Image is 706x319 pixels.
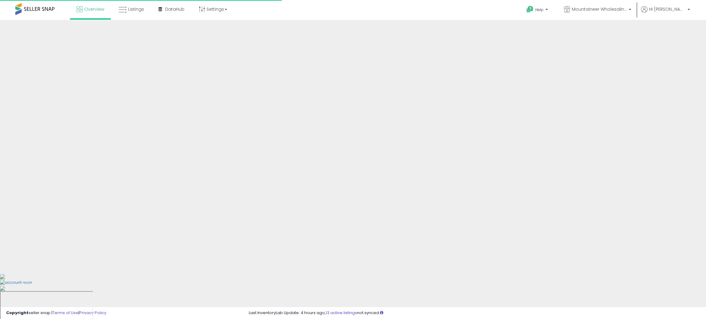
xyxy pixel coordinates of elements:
[165,6,184,12] span: DataHub
[641,6,690,20] a: Hi [PERSON_NAME]
[572,6,627,12] span: Mountaineer Wholesaling
[128,6,144,12] span: Listings
[84,6,104,12] span: Overview
[535,7,544,12] span: Help
[649,6,686,12] span: Hi [PERSON_NAME]
[526,6,534,13] i: Get Help
[522,1,554,20] a: Help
